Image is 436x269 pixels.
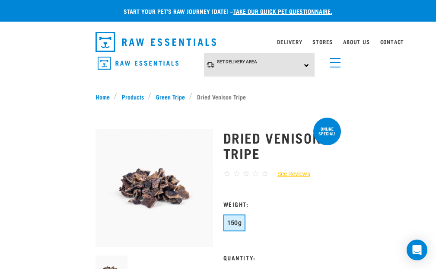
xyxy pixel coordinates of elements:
span: ☆ [242,169,250,179]
span: ☆ [233,169,240,179]
nav: dropdown navigation [89,29,348,55]
button: 150g [223,215,246,231]
img: van-moving.png [206,61,215,68]
div: Open Intercom Messenger [407,240,427,260]
a: Products [117,92,148,101]
a: Green Tripe [151,92,189,101]
a: Stores [312,40,333,43]
a: Contact [380,40,404,43]
h3: Weight: [223,201,341,207]
span: ☆ [223,169,231,179]
span: ☆ [252,169,259,179]
img: Raw Essentials Logo [98,57,178,70]
img: Dried Vension Tripe 1691 [95,129,213,247]
a: About Us [343,40,369,43]
span: 150g [227,219,242,226]
span: Set Delivery Area [217,59,257,64]
a: Delivery [277,40,302,43]
span: ☆ [261,169,269,179]
a: menu [325,53,341,68]
a: Home [95,92,115,101]
nav: breadcrumbs [95,92,341,101]
img: Raw Essentials Logo [95,32,216,52]
h1: Dried Venison Tripe [223,130,341,161]
a: take our quick pet questionnaire. [233,10,332,13]
a: See Reviews [269,170,310,179]
h3: Quantity: [223,254,341,261]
